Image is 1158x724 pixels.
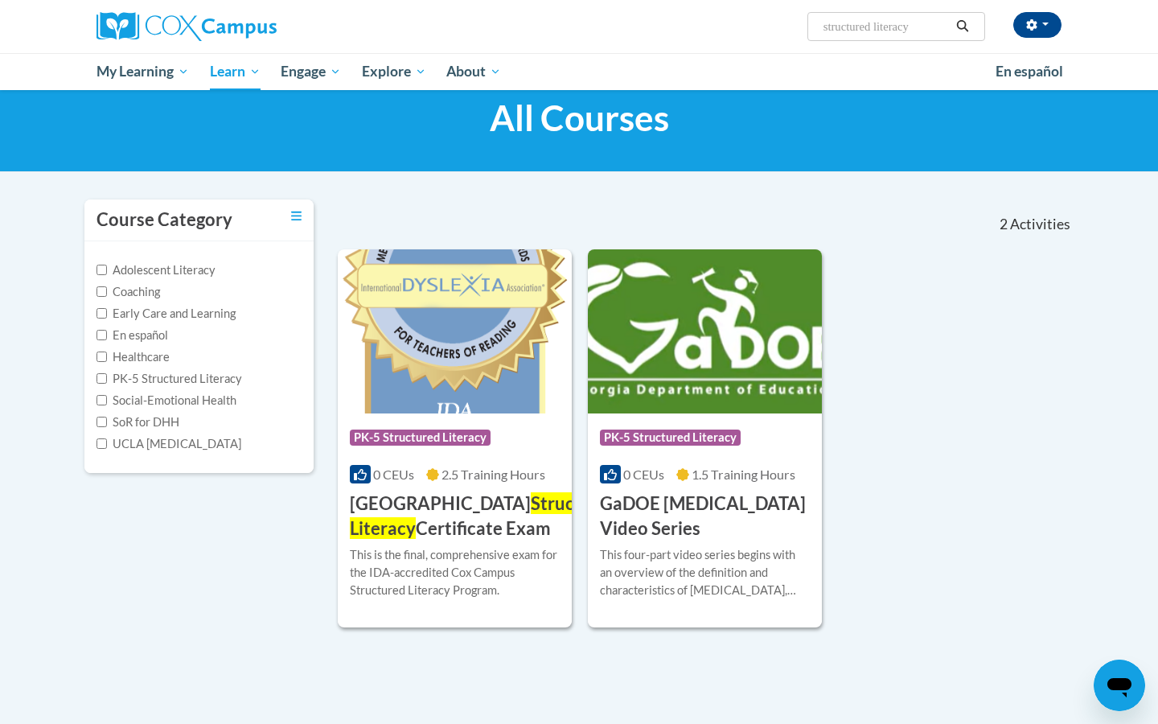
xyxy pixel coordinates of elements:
[490,97,669,139] span: All Courses
[210,62,261,81] span: Learn
[96,308,107,319] input: Checkbox for Options
[281,62,341,81] span: Engage
[96,327,168,344] label: En español
[96,392,236,409] label: Social-Emotional Health
[96,395,107,405] input: Checkbox for Options
[338,249,572,413] img: Course Logo
[600,546,810,599] div: This four-part video series begins with an overview of the definition and characteristics of [MED...
[623,467,664,482] span: 0 CEUs
[996,63,1063,80] span: En español
[199,53,271,90] a: Learn
[350,546,560,599] div: This is the final, comprehensive exam for the IDA-accredited Cox Campus Structured Literacy Program.
[1010,216,1070,233] span: Activities
[96,286,107,297] input: Checkbox for Options
[96,435,241,453] label: UCLA [MEDICAL_DATA]
[951,17,975,36] button: Search
[96,373,107,384] input: Checkbox for Options
[291,208,302,225] a: Toggle collapse
[351,53,437,90] a: Explore
[600,492,810,541] h3: GaDOE [MEDICAL_DATA] Video Series
[350,492,619,541] h3: [GEOGRAPHIC_DATA] Certificate Exam
[96,438,107,449] input: Checkbox for Options
[86,53,199,90] a: My Learning
[692,467,795,482] span: 1.5 Training Hours
[1000,216,1008,233] span: 2
[1094,660,1145,711] iframe: Button to launch messaging window
[96,62,189,81] span: My Learning
[96,283,160,301] label: Coaching
[96,352,107,362] input: Checkbox for Options
[350,430,491,446] span: PK-5 Structured Literacy
[362,62,426,81] span: Explore
[822,17,951,36] input: Search Courses
[338,249,572,627] a: Course LogoPK-5 Structured Literacy0 CEUs2.5 Training Hours [GEOGRAPHIC_DATA]Structured LiteracyC...
[96,413,179,431] label: SoR for DHH
[588,249,822,627] a: Course LogoPK-5 Structured Literacy0 CEUs1.5 Training Hours GaDOE [MEDICAL_DATA] Video SeriesThis...
[96,305,236,323] label: Early Care and Learning
[446,62,501,81] span: About
[96,208,232,232] h3: Course Category
[96,330,107,340] input: Checkbox for Options
[96,370,242,388] label: PK-5 Structured Literacy
[96,417,107,427] input: Checkbox for Options
[96,12,277,41] img: Cox Campus
[1013,12,1061,38] button: Account Settings
[72,53,1086,90] div: Main menu
[96,265,107,275] input: Checkbox for Options
[985,55,1074,88] a: En español
[350,492,619,539] span: Structured Literacy
[270,53,351,90] a: Engage
[96,348,170,366] label: Healthcare
[441,467,545,482] span: 2.5 Training Hours
[588,249,822,413] img: Course Logo
[96,261,216,279] label: Adolescent Literacy
[373,467,414,482] span: 0 CEUs
[437,53,512,90] a: About
[600,430,741,446] span: PK-5 Structured Literacy
[96,12,402,41] a: Cox Campus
